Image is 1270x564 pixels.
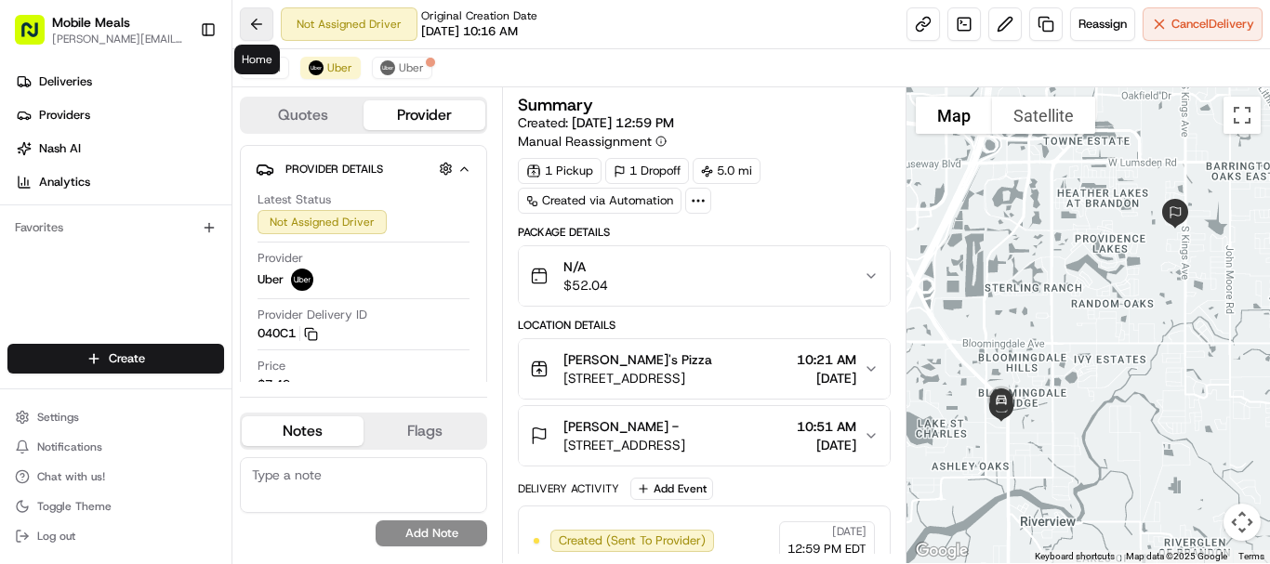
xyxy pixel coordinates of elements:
button: Add Event [630,478,713,500]
div: 5.0 mi [693,158,761,184]
button: Chat with us! [7,464,224,490]
button: Provider Details [256,153,471,184]
span: $7.49 [258,376,290,393]
span: Cancel Delivery [1171,16,1254,33]
span: Map data ©2025 Google [1126,551,1227,561]
span: Reassign [1078,16,1127,33]
input: Clear [48,120,307,139]
span: [DATE] 12:59 PM [572,114,674,131]
button: [PERSON_NAME][EMAIL_ADDRESS][DOMAIN_NAME] [52,32,185,46]
button: Flags [364,416,485,446]
span: Chat with us! [37,469,105,484]
span: [PERSON_NAME] - [563,417,679,436]
button: Mobile Meals [52,13,130,32]
span: Price [258,358,285,374]
span: N/A [563,257,608,276]
a: Analytics [7,167,232,197]
div: 2 [1153,191,1197,236]
button: Show street map [916,97,992,134]
a: Providers [7,100,232,130]
button: Quotes [242,100,364,130]
a: Deliveries [7,67,232,97]
div: 💻 [157,271,172,286]
button: Uber [372,57,432,79]
button: Notifications [7,434,224,460]
div: 📗 [19,271,33,286]
button: Provider [364,100,485,130]
a: Terms [1238,551,1264,561]
p: Welcome 👋 [19,74,338,104]
span: [DATE] [832,524,867,539]
a: Created via Automation [518,188,681,214]
a: 📗Knowledge Base [11,262,150,295]
span: 10:51 AM [797,417,856,436]
span: Original Creation Date [421,8,537,23]
span: Provider Details [285,162,383,177]
h3: Summary [518,97,593,113]
button: Start new chat [316,183,338,205]
button: [PERSON_NAME] -[STREET_ADDRESS]10:51 AM[DATE] [519,406,890,466]
span: Settings [37,410,79,425]
span: Manual Reassignment [518,132,652,151]
span: [DATE] [797,436,856,454]
img: Nash [19,19,56,56]
a: Nash AI [7,134,232,164]
div: Favorites [7,213,224,243]
div: Package Details [518,225,891,240]
span: Nash AI [39,140,81,157]
span: Log out [37,529,75,544]
div: Location Details [518,318,891,333]
button: 040C1 [258,325,318,342]
button: Log out [7,523,224,549]
img: uber-new-logo.jpeg [380,60,395,75]
span: Uber [327,60,352,75]
div: Home [234,45,280,74]
span: [DATE] 10:16 AM [421,23,518,40]
button: Show satellite imagery [992,97,1095,134]
img: 1736555255976-a54dd68f-1ca7-489b-9aae-adbdc363a1c4 [19,177,52,211]
span: API Documentation [176,269,298,288]
button: Settings [7,404,224,430]
span: 10:21 AM [797,350,856,369]
div: 1 Pickup [518,158,602,184]
span: [PERSON_NAME]'s Pizza [563,350,712,369]
button: Reassign [1070,7,1135,41]
a: 💻API Documentation [150,262,306,295]
button: CancelDelivery [1143,7,1263,41]
span: Uber [399,60,424,75]
span: $52.04 [563,276,608,295]
button: Map camera controls [1224,504,1261,541]
div: Start new chat [63,177,305,196]
span: Latest Status [258,191,331,208]
button: N/A$52.04 [519,246,890,306]
span: Toggle Theme [37,499,112,514]
span: Create [109,350,145,367]
button: Uber [300,57,361,79]
span: [STREET_ADDRESS] [563,436,685,454]
span: [STREET_ADDRESS] [563,369,712,387]
button: Keyboard shortcuts [1035,550,1115,563]
div: Delivery Activity [518,481,619,496]
div: 1 Dropoff [605,158,689,184]
span: Provider [258,250,303,267]
button: Toggle Theme [7,493,224,519]
span: Uber [258,271,284,288]
span: Knowledge Base [37,269,142,288]
span: 12:59 PM EDT [787,541,867,557]
span: Provider Delivery ID [258,307,367,323]
span: Notifications [37,439,102,454]
span: Deliveries [39,73,92,90]
span: Created (Sent To Provider) [559,532,706,549]
img: uber-new-logo.jpeg [291,269,313,291]
span: Analytics [39,174,90,190]
span: [DATE] [797,369,856,387]
button: Manual Reassignment [518,132,667,151]
div: We're available if you need us! [63,196,235,211]
button: [PERSON_NAME]'s Pizza[STREET_ADDRESS]10:21 AM[DATE] [519,339,890,399]
a: Powered byPylon [131,314,225,329]
a: Open this area in Google Maps (opens a new window) [911,539,972,563]
button: Toggle fullscreen view [1224,97,1261,134]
